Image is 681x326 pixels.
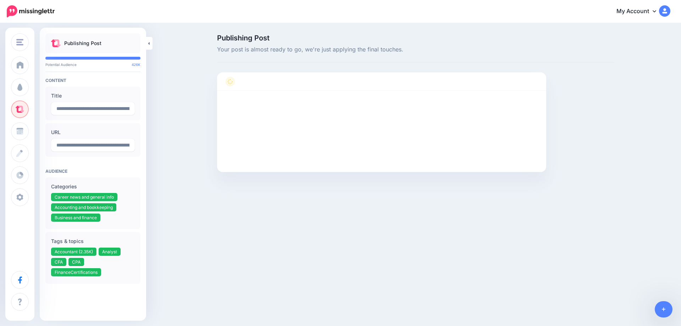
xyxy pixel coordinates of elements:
span: Analyst [102,249,117,254]
p: Publishing Post [64,39,101,48]
label: Categories [51,182,135,191]
label: URL [51,128,135,137]
img: Missinglettr [7,5,55,17]
span: Accounting and bookkeeping [55,205,113,210]
span: Publishing Post [217,34,614,42]
span: Business and finance [55,215,97,220]
h4: Content [45,78,140,83]
a: My Account [609,3,670,20]
span: Career news and general info [55,194,114,200]
span: CPA [72,259,81,265]
span: Accountant (2.35K) [55,249,93,254]
p: Potential Audience [45,62,140,67]
h4: Audience [45,168,140,174]
span: FinanceCertifications [55,270,98,275]
img: curate.png [51,39,61,47]
label: Tags & topics [51,237,135,245]
img: menu.png [16,39,23,45]
span: Your post is almost ready to go, we're just applying the final touches. [217,45,614,54]
span: 426K [132,62,140,67]
label: Title [51,92,135,100]
span: CFA [55,259,63,265]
